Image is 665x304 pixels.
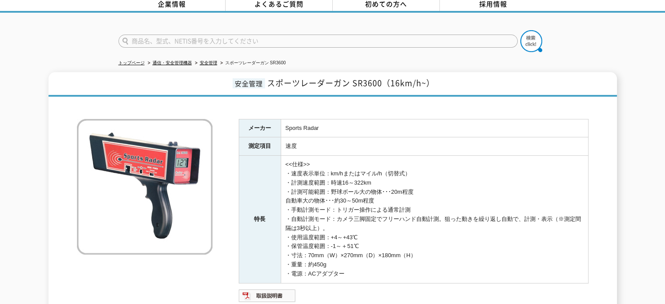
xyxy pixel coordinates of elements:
img: 取扱説明書 [239,289,296,303]
td: 速度 [281,137,588,156]
td: Sports Radar [281,119,588,137]
li: スポーツレーダーガン SR3600 [219,59,286,68]
a: 安全管理 [200,60,217,65]
a: トップページ [118,60,145,65]
img: スポーツレーダーガン SR3600 [77,119,212,255]
span: 安全管理 [233,78,265,88]
span: スポーツレーダーガン SR3600（16km/h~） [267,77,435,89]
a: 通信・安全管理機器 [153,60,192,65]
img: btn_search.png [520,30,542,52]
input: 商品名、型式、NETIS番号を入力してください [118,35,518,48]
th: 測定項目 [239,137,281,156]
th: 特長 [239,156,281,283]
a: 取扱説明書 [239,294,296,301]
td: <<仕様>> ・速度表示単位：km/hまたはマイル/h（切替式） ・計測速度範囲：時速16～322km ・計測可能範囲：野球ボール大の物体･･･20m程度 自動車大の物体･･･約30～50m程度... [281,156,588,283]
th: メーカー [239,119,281,137]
